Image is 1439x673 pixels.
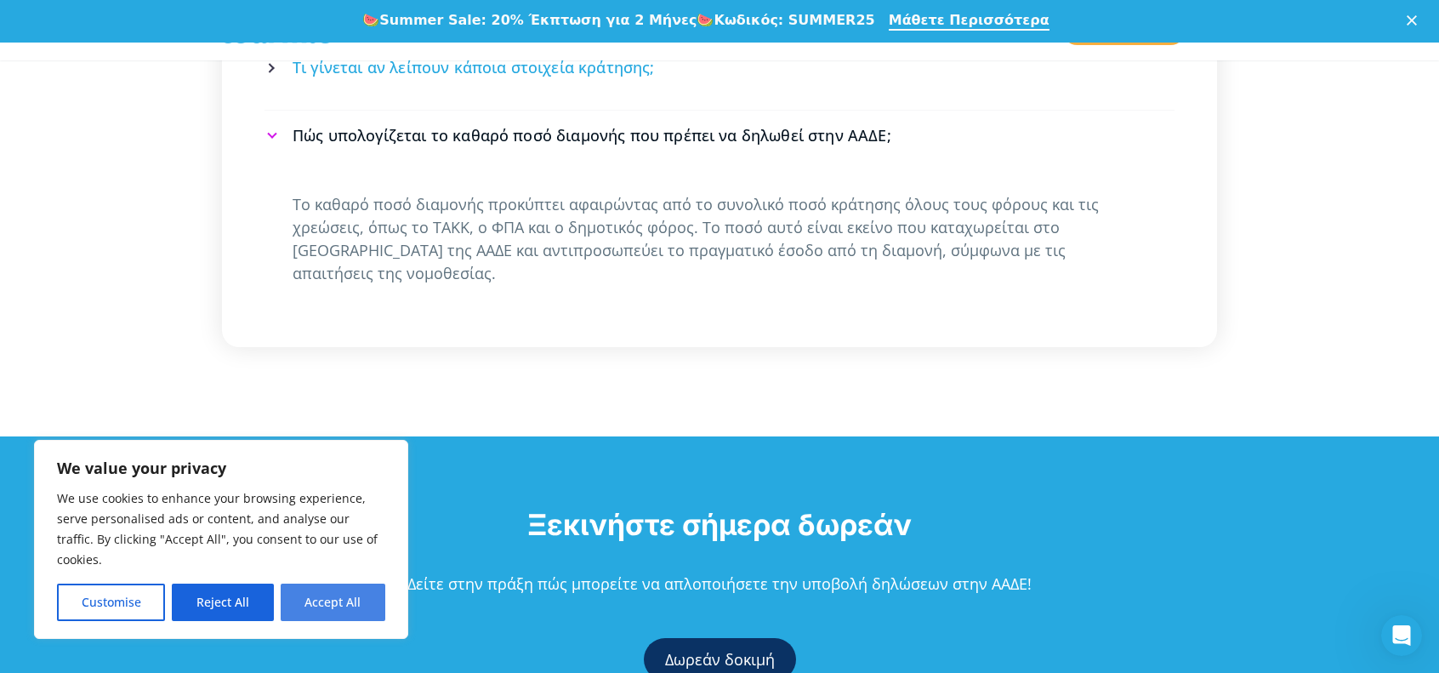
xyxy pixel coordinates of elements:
[527,507,912,542] span: Ξεκινήστε σήμερα δωρεάν
[1407,15,1424,26] div: Κλείσιμο
[267,113,1172,158] a: Πώς υπολογίζεται το καθαρό ποσό διαμονής που πρέπει να δηλωθεί στην ΑΑΔΕ;
[293,125,891,146] span: Πώς υπολογίζεται το καθαρό ποσό διαμονής που πρέπει να δηλωθεί στην ΑΑΔΕ;
[714,12,874,28] b: Κωδικός: SUMMER25
[362,12,874,29] div: 🍉 🍉
[293,193,1146,285] p: Το καθαρό ποσό διαμονής προκύπτει αφαιρώντας από το συνολικό ποσό κράτησης όλους τους φόρους και ...
[379,12,697,28] b: Summer Sale: 20% Έκπτωση για 2 Μήνες
[281,584,385,621] button: Accept All
[1381,615,1422,656] iframe: Intercom live chat
[293,57,655,78] span: Τι γίνεται αν λείπουν κάποια στοιχεία κράτησης;
[57,488,385,570] p: We use cookies to enhance your browsing experience, serve personalised ads or content, and analys...
[889,12,1049,31] a: Μάθετε Περισσότερα
[407,573,1032,594] span: Δείτε στην πράξη πώς μπορείτε να απλοποιήσετε την υποβολή δηλώσεων στην ΑΑΔΕ!
[267,45,1172,90] a: Τι γίνεται αν λείπουν κάποια στοιχεία κράτησης;
[57,458,385,478] p: We value your privacy
[57,584,165,621] button: Customise
[172,584,273,621] button: Reject All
